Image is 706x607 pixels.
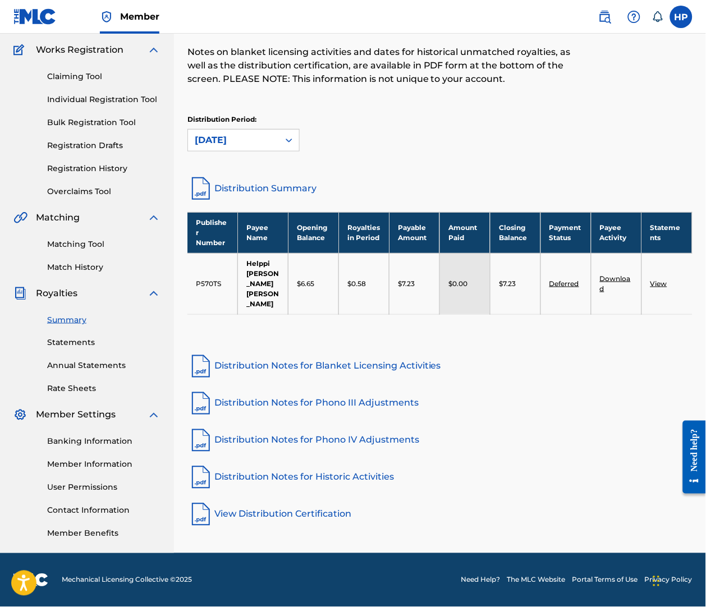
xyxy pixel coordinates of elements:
img: search [598,10,612,24]
a: Distribution Notes for Historic Activities [187,464,693,491]
a: The MLC Website [507,575,566,585]
img: pdf [187,427,214,454]
a: Statements [47,337,161,349]
img: Top Rightsholder [100,10,113,24]
div: Help [623,6,645,28]
p: Notes on blanket licensing activities and dates for historical unmatched royalties, as well as th... [187,45,576,86]
img: expand [147,211,161,224]
img: expand [147,287,161,300]
a: Portal Terms of Use [572,575,638,585]
span: Mechanical Licensing Collective © 2025 [62,575,192,585]
span: Works Registration [36,43,123,57]
iframe: Resource Center [675,411,706,504]
a: Individual Registration Tool [47,94,161,105]
th: Closing Balance [490,212,541,253]
a: Bulk Registration Tool [47,117,161,128]
a: Public Search [594,6,616,28]
a: Member Benefits [47,528,161,540]
a: Registration Drafts [47,140,161,151]
div: [DATE] [195,134,272,147]
img: Member Settings [13,408,27,422]
p: $0.00 [448,279,467,289]
th: Opening Balance [288,212,339,253]
img: MLC Logo [13,8,57,25]
img: pdf [187,501,214,528]
img: pdf [187,353,214,380]
a: Download [600,274,631,293]
a: Annual Statements [47,360,161,372]
span: Member Settings [36,408,116,422]
span: Member [120,10,159,23]
img: logo [13,573,48,587]
div: Notifications [652,11,663,22]
p: Distribution Period: [187,114,300,125]
a: Deferred [549,279,579,288]
a: Member Information [47,459,161,471]
a: Claiming Tool [47,71,161,82]
img: distribution-summary-pdf [187,175,214,202]
th: Payee Activity [592,212,642,253]
td: P570TS [187,253,238,314]
a: Overclaims Tool [47,186,161,197]
a: Rate Sheets [47,383,161,395]
a: Registration History [47,163,161,174]
p: $7.23 [398,279,415,289]
th: Payment Status [541,212,592,253]
div: Widget de chat [650,553,706,607]
a: Distribution Summary [187,175,693,202]
img: pdf [187,464,214,491]
a: Need Help? [461,575,501,585]
div: User Menu [670,6,693,28]
a: User Permissions [47,482,161,494]
a: Matching Tool [47,238,161,250]
th: Royalties in Period [339,212,389,253]
p: $6.65 [297,279,314,289]
img: expand [147,43,161,57]
img: expand [147,408,161,422]
div: Arrastrar [653,564,660,598]
p: $7.23 [499,279,516,289]
a: Distribution Notes for Blanket Licensing Activities [187,353,693,380]
img: pdf [187,390,214,417]
img: Works Registration [13,43,28,57]
td: Helppi [PERSON_NAME] [PERSON_NAME] [238,253,288,314]
span: Royalties [36,287,77,300]
th: Payable Amount [389,212,440,253]
a: Privacy Policy [645,575,693,585]
p: $0.58 [347,279,366,289]
img: help [627,10,641,24]
a: Banking Information [47,436,161,448]
a: View [650,279,667,288]
a: Distribution Notes for Phono IV Adjustments [187,427,693,454]
th: Publisher Number [187,212,238,253]
a: View Distribution Certification [187,501,693,528]
th: Payee Name [238,212,288,253]
iframe: Chat Widget [650,553,706,607]
span: Matching [36,211,80,224]
th: Amount Paid [440,212,490,253]
img: Matching [13,211,27,224]
img: Royalties [13,287,27,300]
a: Match History [47,261,161,273]
a: Distribution Notes for Phono III Adjustments [187,390,693,417]
th: Statements [641,212,692,253]
a: Summary [47,314,161,326]
a: Contact Information [47,505,161,517]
